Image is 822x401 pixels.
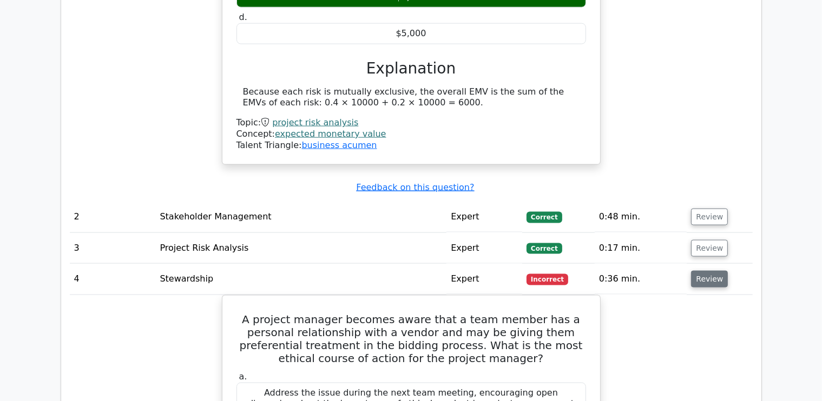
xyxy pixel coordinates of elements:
[356,182,474,192] a: Feedback on this question?
[595,202,687,232] td: 0:48 min.
[155,264,446,295] td: Stewardship
[70,202,156,232] td: 2
[595,264,687,295] td: 0:36 min.
[527,243,562,254] span: Correct
[235,313,587,365] h5: A project manager becomes aware that a team member has a personal relationship with a vendor and ...
[155,233,446,264] td: Project Risk Analysis
[691,209,728,225] button: Review
[70,264,156,295] td: 4
[301,140,377,150] a: business acumen
[446,233,522,264] td: Expert
[70,233,156,264] td: 3
[446,264,522,295] td: Expert
[595,233,687,264] td: 0:17 min.
[239,12,247,22] span: d.
[236,117,586,151] div: Talent Triangle:
[236,129,586,140] div: Concept:
[239,371,247,382] span: a.
[243,59,580,78] h3: Explanation
[527,212,562,223] span: Correct
[446,202,522,232] td: Expert
[236,23,586,44] div: $5,000
[236,117,586,129] div: Topic:
[691,240,728,257] button: Review
[272,117,358,128] a: project risk analysis
[155,202,446,232] td: Stakeholder Management
[691,271,728,288] button: Review
[527,274,568,285] span: Incorrect
[243,86,580,109] div: Because each risk is mutually exclusive, the overall EMV is the sum of the EMVs of each risk: 0.4...
[275,129,386,139] a: expected monetary value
